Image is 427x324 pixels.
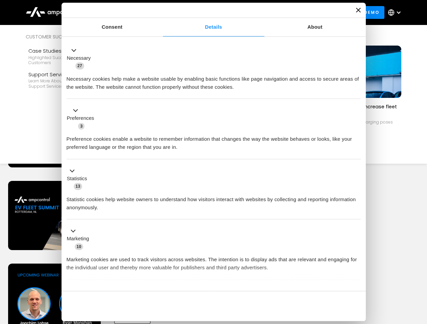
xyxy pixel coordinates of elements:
[74,183,82,190] span: 13
[67,107,98,130] button: Preferences (3)
[28,71,107,78] div: Support Services
[62,18,163,36] a: Consent
[67,130,361,151] div: Preference cookies enable a website to remember information that changes the way the website beha...
[67,190,361,212] div: Statistic cookies help website owners to understand how visitors interact with websites by collec...
[67,167,91,190] button: Statistics (13)
[67,235,89,243] label: Marketing
[67,114,94,122] label: Preferences
[67,227,93,251] button: Marketing (10)
[163,18,264,36] a: Details
[78,123,85,130] span: 3
[26,68,110,92] a: Support ServicesLearn more about Ampcontrol’s support services
[67,46,95,70] button: Necessary (27)
[67,70,361,91] div: Necessary cookies help make a website usable by enabling basic functions like page navigation and...
[28,78,107,89] div: Learn more about Ampcontrol’s support services
[67,54,91,62] label: Necessary
[67,175,87,183] label: Statistics
[356,8,361,12] button: Close banner
[75,62,84,69] span: 27
[112,288,118,295] span: 2
[263,296,360,316] button: Okay
[28,47,107,55] div: Case Studies
[75,243,84,250] span: 10
[264,18,366,36] a: About
[26,45,110,68] a: Case StudiesHighlighted success stories From Our Customers
[67,250,361,272] div: Marketing cookies are used to track visitors across websites. The intention is to display ads tha...
[28,55,107,65] div: Highlighted success stories From Our Customers
[67,287,122,296] button: Unclassified (2)
[26,33,110,40] div: Customer success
